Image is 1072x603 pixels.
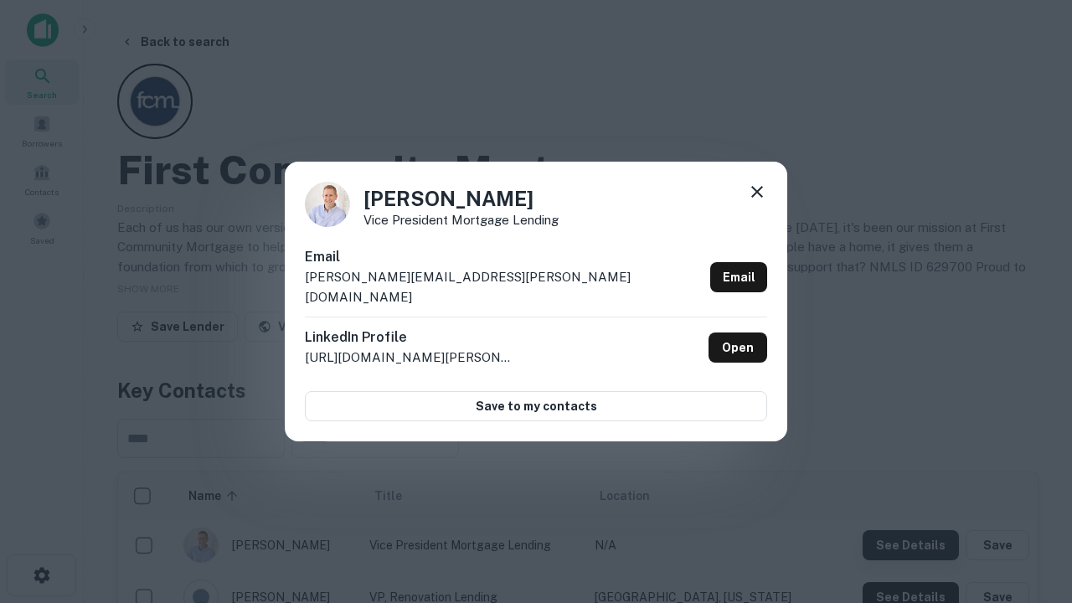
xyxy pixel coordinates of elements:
a: Open [709,332,767,363]
p: Vice President Mortgage Lending [363,214,559,226]
img: 1520878720083 [305,182,350,227]
button: Save to my contacts [305,391,767,421]
h6: LinkedIn Profile [305,327,514,348]
h4: [PERSON_NAME] [363,183,559,214]
h6: Email [305,247,703,267]
p: [PERSON_NAME][EMAIL_ADDRESS][PERSON_NAME][DOMAIN_NAME] [305,267,703,307]
a: Email [710,262,767,292]
iframe: Chat Widget [988,415,1072,496]
p: [URL][DOMAIN_NAME][PERSON_NAME] [305,348,514,368]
